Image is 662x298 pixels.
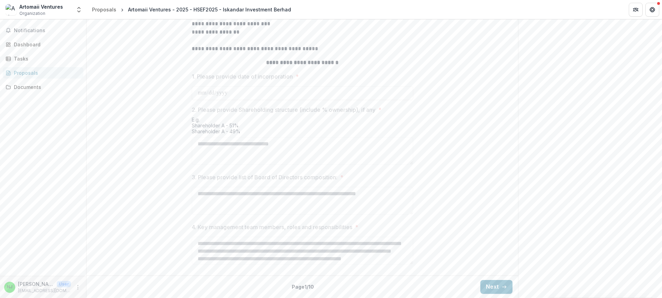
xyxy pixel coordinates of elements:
button: More [74,283,82,291]
p: 3. Please provide list of Board of Directors composition: [192,173,337,181]
button: Open entity switcher [74,3,84,17]
p: User [57,281,71,287]
span: Notifications [14,28,81,34]
a: Documents [3,81,83,93]
p: 4. Key management team members, roles and responsibilities [192,223,352,231]
button: Next [480,280,513,294]
div: Artomaii Ventures [19,3,63,10]
a: Tasks [3,53,83,64]
div: Proposals [14,69,78,76]
nav: breadcrumb [89,4,294,15]
a: Proposals [3,67,83,79]
div: Tasks [14,55,78,62]
button: Partners [629,3,643,17]
div: Nurmaizurah Jamaludin [7,285,12,289]
a: Dashboard [3,39,83,50]
a: Proposals [89,4,119,15]
span: Organization [19,10,45,17]
div: Dashboard [14,41,78,48]
p: [PERSON_NAME] [18,280,54,288]
img: Artomaii Ventures [6,4,17,15]
p: Page 1 / 10 [292,283,314,290]
div: Artomaii Ventures - 2025 - HSEF2025 - Iskandar Investment Berhad [128,6,291,13]
button: Notifications [3,25,83,36]
p: [EMAIL_ADDRESS][DOMAIN_NAME] [18,288,71,294]
p: 2. Please provide Shareholding structure (include % ownership), if any [192,106,375,114]
div: Documents [14,83,78,91]
div: E.g. Shareholder A - 51% Shareholder A - 49% [192,117,413,137]
p: 1. Please provide date of incorporation [192,72,293,81]
div: Proposals [92,6,116,13]
button: Get Help [645,3,659,17]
